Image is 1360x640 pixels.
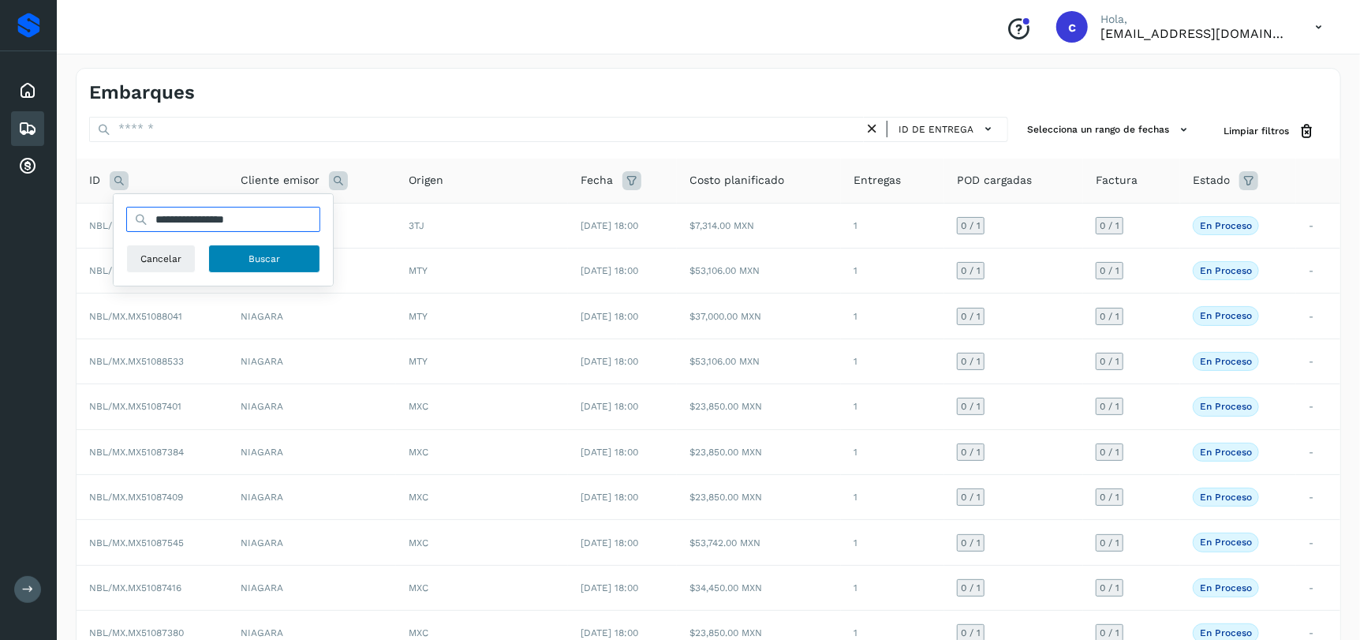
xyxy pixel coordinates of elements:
span: Costo planificado [689,172,784,189]
span: MXC [409,401,428,412]
span: NBL/MX.MX51088533 [89,356,184,367]
span: [DATE] 18:00 [581,356,638,367]
td: - [1296,339,1340,384]
td: - [1296,475,1340,520]
span: ID [89,172,100,189]
td: 1 [841,429,945,474]
td: - [1296,203,1340,248]
td: $37,000.00 MXN [677,294,841,339]
td: $34,450.00 MXN [677,565,841,610]
span: POD cargadas [957,172,1032,189]
span: Factura [1096,172,1138,189]
td: - [1296,294,1340,339]
td: $23,850.00 MXN [677,429,841,474]
div: Inicio [11,73,44,108]
div: Embarques [11,111,44,146]
span: Estado [1193,172,1230,189]
span: Cliente emisor [241,172,319,189]
p: En proceso [1200,356,1252,367]
span: 0 / 1 [961,492,981,502]
td: $53,106.00 MXN [677,339,841,384]
td: - [1296,429,1340,474]
p: En proceso [1200,627,1252,638]
td: NIAGARA [228,339,396,384]
td: $23,850.00 MXN [677,475,841,520]
span: [DATE] 18:00 [581,265,638,276]
span: 0 / 1 [1100,447,1119,457]
span: Fecha [581,172,613,189]
td: 1 [841,475,945,520]
span: MXC [409,492,428,503]
span: ID de entrega [899,122,973,137]
td: - [1296,249,1340,294]
span: 0 / 1 [1100,221,1119,230]
p: Hola, [1100,13,1290,26]
td: 1 [841,520,945,565]
td: 1 [841,203,945,248]
span: MTY [409,356,428,367]
p: En proceso [1200,447,1252,458]
span: [DATE] 18:00 [581,492,638,503]
span: NBL/MX.MX51087416 [89,582,181,593]
td: $53,742.00 MXN [677,520,841,565]
span: 0 / 1 [961,628,981,638]
span: 0 / 1 [1100,538,1119,548]
button: ID de entrega [894,118,1001,140]
span: [DATE] 18:00 [581,582,638,593]
td: NIAGARA [228,520,396,565]
span: [DATE] 18:00 [581,447,638,458]
span: NBL/MX.MX51087401 [89,401,181,412]
span: 0 / 1 [1100,266,1119,275]
span: NBL/MX.MX51087788 [89,220,184,231]
td: NIAGARA [228,294,396,339]
span: 0 / 1 [1100,492,1119,502]
span: Limpiar filtros [1224,124,1289,138]
span: Origen [409,172,443,189]
span: 0 / 1 [1100,628,1119,638]
p: En proceso [1200,582,1252,593]
span: [DATE] 18:00 [581,537,638,548]
span: NBL/MX.MX51087545 [89,537,184,548]
p: En proceso [1200,492,1252,503]
span: 0 / 1 [961,357,981,366]
td: NIAGARA [228,384,396,429]
td: 1 [841,565,945,610]
h4: Embarques [89,81,195,104]
td: NIAGARA [228,475,396,520]
span: 0 / 1 [961,447,981,457]
td: NIAGARA [228,429,396,474]
p: En proceso [1200,401,1252,412]
span: MXC [409,582,428,593]
span: NBL/MX.MX51087380 [89,627,184,638]
span: 0 / 1 [1100,402,1119,411]
td: $23,850.00 MXN [677,384,841,429]
td: 1 [841,339,945,384]
span: MTY [409,265,428,276]
td: NIAGARA [228,565,396,610]
span: MXC [409,447,428,458]
td: 1 [841,249,945,294]
span: [DATE] 18:00 [581,401,638,412]
td: 1 [841,384,945,429]
span: Entregas [854,172,901,189]
span: 0 / 1 [1100,357,1119,366]
td: $53,106.00 MXN [677,249,841,294]
span: MXC [409,627,428,638]
span: NBL/MX.MX51087409 [89,492,183,503]
span: NBL/MX.MX51088205 [89,265,184,276]
span: 0 / 1 [961,266,981,275]
span: [DATE] 18:00 [581,627,638,638]
span: 0 / 1 [1100,583,1119,593]
td: $7,314.00 MXN [677,203,841,248]
button: Limpiar filtros [1211,117,1328,146]
span: MXC [409,537,428,548]
p: En proceso [1200,310,1252,321]
p: En proceso [1200,220,1252,231]
span: 0 / 1 [961,538,981,548]
span: 0 / 1 [961,583,981,593]
span: 0 / 1 [961,312,981,321]
span: NBL/MX.MX51088041 [89,311,182,322]
span: 3TJ [409,220,424,231]
td: - [1296,565,1340,610]
p: En proceso [1200,265,1252,276]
